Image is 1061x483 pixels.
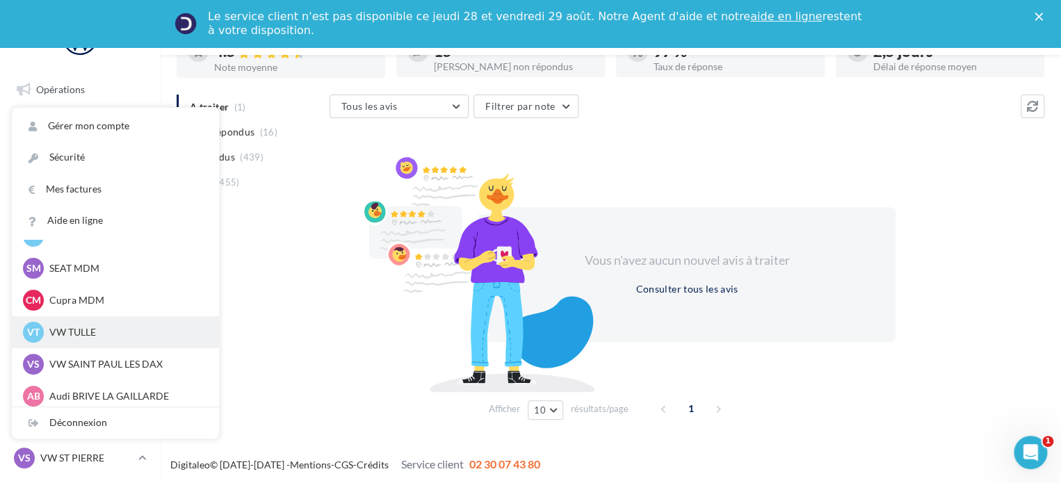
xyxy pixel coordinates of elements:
span: SM [26,261,41,275]
span: 02 30 07 43 80 [469,457,540,470]
a: VS VW ST PIERRE [11,445,149,471]
div: 15 [434,44,594,59]
span: Opérations [36,83,85,95]
a: Aide en ligne [12,205,219,236]
a: Boîte de réception [8,110,152,140]
div: Fermer [1035,13,1048,21]
div: 4.5 [214,44,374,60]
a: Mes factures [12,174,219,205]
span: Service client [401,457,464,470]
a: Mentions [290,459,331,470]
p: SEAT MDM [49,261,202,275]
a: Crédits [357,459,389,470]
a: CGS [334,459,353,470]
a: Campagnes [8,180,152,209]
a: Sécurité [12,142,219,173]
a: Visibilité en ligne [8,145,152,174]
a: PLV et print personnalisable [8,318,152,359]
span: © [DATE]-[DATE] - - - [170,459,540,470]
span: VT [27,325,40,339]
div: 2,5 jours [873,44,1033,59]
a: Gérer mon compte [12,110,219,142]
a: aide en ligne [750,10,822,23]
button: Filtrer par note [473,95,578,118]
span: (16) [260,126,277,138]
div: Note moyenne [214,63,374,72]
span: AB [27,389,40,403]
div: Déconnexion [12,407,219,439]
span: (439) [240,152,264,163]
span: VS [18,451,31,465]
span: (455) [216,177,240,188]
span: résultats/page [571,402,629,416]
div: Vous n'avez aucun nouvel avis à traiter [567,252,807,270]
span: 1 [680,398,702,420]
span: Tous les avis [341,100,398,112]
p: VW TULLE [49,325,202,339]
div: 97 % [654,44,813,59]
span: VS [27,357,40,371]
div: Délai de réponse moyen [873,62,1033,72]
p: Cupra MDM [49,293,202,307]
span: 10 [534,404,546,416]
a: Contacts [8,215,152,244]
a: Opérations [8,75,152,104]
a: Digitaleo [170,459,210,470]
a: Calendrier [8,284,152,313]
div: [PERSON_NAME] non répondus [434,62,594,72]
a: Médiathèque [8,249,152,278]
a: Campagnes DataOnDemand [8,364,152,405]
img: Profile image for Service-Client [175,13,197,35]
span: 1 [1042,436,1053,447]
div: Taux de réponse [654,62,813,72]
p: VW SAINT PAUL LES DAX [49,357,202,371]
button: Tous les avis [330,95,469,118]
iframe: Intercom live chat [1014,436,1047,469]
span: Afficher [489,402,520,416]
p: Audi BRIVE LA GAILLARDE [49,389,202,403]
p: VW ST PIERRE [40,451,133,465]
button: Consulter tous les avis [630,281,743,297]
span: Non répondus [190,125,254,139]
div: Le service client n'est pas disponible ce jeudi 28 et vendredi 29 août. Notre Agent d'aide et not... [208,10,864,38]
button: 10 [528,400,563,420]
span: CM [26,293,41,307]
